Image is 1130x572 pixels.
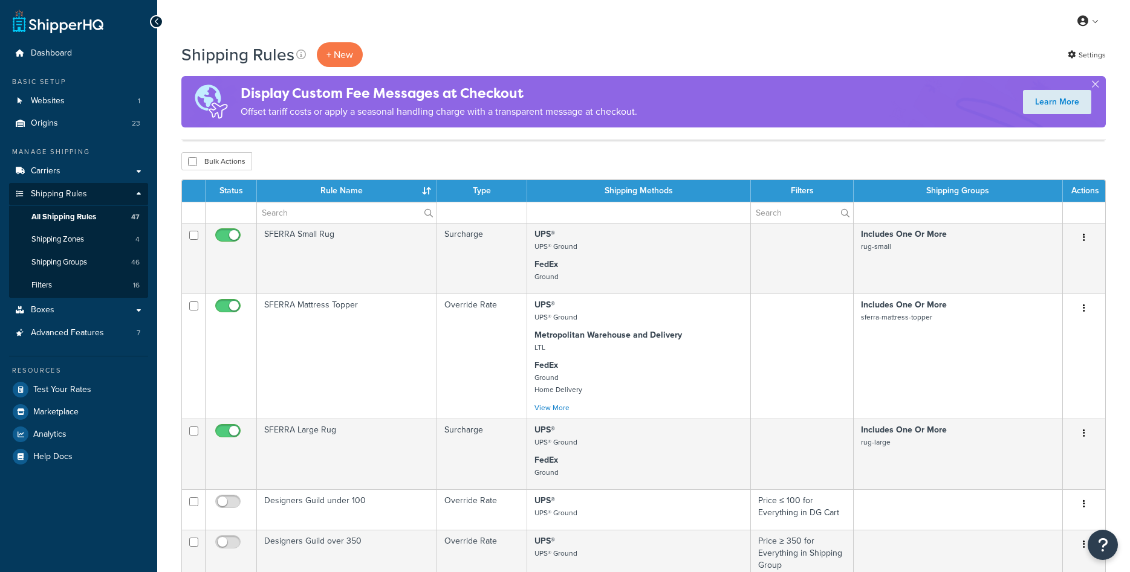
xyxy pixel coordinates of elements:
[861,241,891,252] small: rug-small
[1063,180,1105,202] th: Actions
[31,212,96,222] span: All Shipping Rules
[241,103,637,120] p: Offset tariff costs or apply a seasonal handling charge with a transparent message at checkout.
[33,452,73,462] span: Help Docs
[9,42,148,65] a: Dashboard
[31,166,60,176] span: Carriers
[132,118,140,129] span: 23
[131,257,140,268] span: 46
[9,274,148,297] a: Filters 16
[317,42,363,67] p: + New
[138,96,140,106] span: 1
[437,489,527,530] td: Override Rate
[534,494,555,507] strong: UPS®
[861,228,947,240] strong: Includes One Or More
[534,312,577,323] small: UPS® Ground
[31,118,58,129] span: Origins
[181,76,241,127] img: duties-banner-06bc72dcb5fe05cb3f9472aba00be2ae8eb53ab6f0d8bb03d382ba314ac3c341.png
[534,402,570,413] a: View More
[437,180,527,202] th: Type
[534,423,555,436] strong: UPS®
[534,535,555,547] strong: UPS®
[534,507,577,518] small: UPS® Ground
[534,329,682,341] strong: Metropolitan Warehouse and Delivery
[854,180,1063,202] th: Shipping Groups
[9,251,148,274] a: Shipping Groups 46
[437,294,527,419] td: Override Rate
[241,83,637,103] h4: Display Custom Fee Messages at Checkout
[9,322,148,344] a: Advanced Features 7
[257,489,437,530] td: Designers Guild under 100
[9,90,148,112] a: Websites 1
[534,548,577,559] small: UPS® Ground
[9,112,148,135] li: Origins
[9,401,148,423] a: Marketplace
[31,280,52,291] span: Filters
[135,234,140,245] span: 4
[9,206,148,228] a: All Shipping Rules 47
[1068,47,1106,63] a: Settings
[137,328,140,338] span: 7
[9,112,148,135] a: Origins 23
[527,180,752,202] th: Shipping Methods
[534,258,558,271] strong: FedEx
[534,359,558,371] strong: FedEx
[257,180,437,202] th: Rule Name : activate to sort column ascending
[257,202,437,223] input: Search
[31,328,104,338] span: Advanced Features
[534,241,577,252] small: UPS® Ground
[9,379,148,400] li: Test Your Rates
[534,454,558,466] strong: FedEx
[9,90,148,112] li: Websites
[9,183,148,205] a: Shipping Rules
[133,280,140,291] span: 16
[861,423,947,436] strong: Includes One Or More
[9,183,148,298] li: Shipping Rules
[751,489,854,530] td: Price ≤ 100 for Everything in DG Cart
[31,48,72,59] span: Dashboard
[9,322,148,344] li: Advanced Features
[534,372,582,395] small: Ground Home Delivery
[9,77,148,87] div: Basic Setup
[437,223,527,294] td: Surcharge
[9,274,148,297] li: Filters
[9,365,148,376] div: Resources
[534,228,555,240] strong: UPS®
[9,228,148,251] a: Shipping Zones 4
[751,202,853,223] input: Search
[181,43,294,66] h1: Shipping Rules
[257,419,437,489] td: SFERRA Large Rug
[257,294,437,419] td: SFERRA Mattress Topper
[534,467,559,478] small: Ground
[31,96,65,106] span: Websites
[534,342,545,353] small: LTL
[9,228,148,251] li: Shipping Zones
[1088,530,1118,560] button: Open Resource Center
[9,147,148,157] div: Manage Shipping
[131,212,140,222] span: 47
[31,257,87,268] span: Shipping Groups
[861,437,891,448] small: rug-large
[437,419,527,489] td: Surcharge
[9,206,148,228] li: All Shipping Rules
[31,189,87,199] span: Shipping Rules
[9,160,148,182] a: Carriers
[1023,90,1091,114] a: Learn More
[33,407,79,417] span: Marketplace
[13,9,103,33] a: ShipperHQ Home
[751,180,854,202] th: Filters
[31,305,54,315] span: Boxes
[31,234,84,245] span: Shipping Zones
[534,298,555,311] strong: UPS®
[9,446,148,468] a: Help Docs
[534,271,559,282] small: Ground
[206,180,257,202] th: Status
[861,298,947,311] strong: Includes One Or More
[257,223,437,294] td: SFERRA Small Rug
[33,429,67,440] span: Analytics
[9,423,148,445] a: Analytics
[9,251,148,274] li: Shipping Groups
